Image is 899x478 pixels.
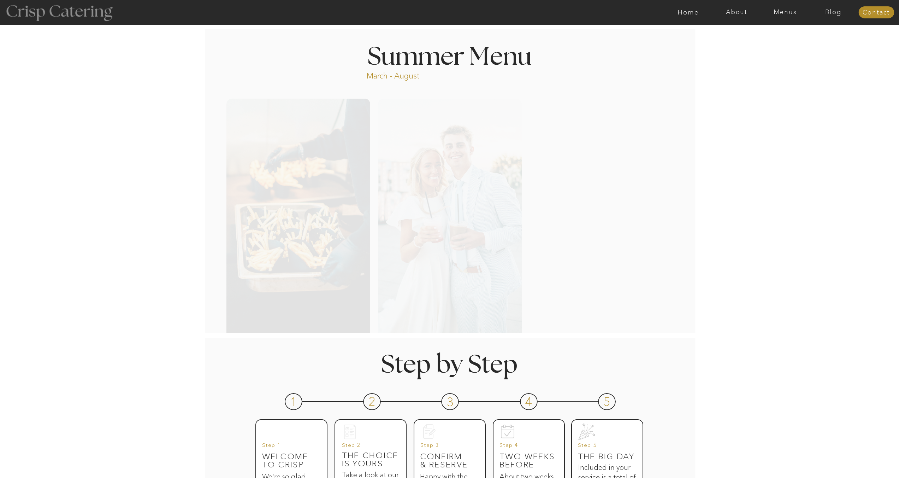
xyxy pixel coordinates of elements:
[809,9,858,16] a: Blog
[664,9,712,16] a: Home
[351,45,548,66] h1: Summer Menu
[420,442,474,452] h3: Step 3
[290,396,298,406] h3: 1
[578,453,636,462] h3: The big day
[420,453,485,472] h3: Confirm & reserve
[351,353,548,374] h1: Step by Step
[342,451,400,461] h3: The Choice is yours
[367,71,464,79] p: March - August
[578,442,631,452] h3: Step 5
[342,442,395,452] h3: Step 2
[525,396,533,406] h3: 4
[499,453,557,462] h3: Two weeks before
[712,9,761,16] a: About
[262,442,315,452] h3: Step 1
[858,9,894,16] a: Contact
[603,396,611,406] h3: 5
[499,442,553,452] h3: Step 4
[761,9,809,16] a: Menus
[262,453,320,462] h3: Welcome to Crisp
[368,395,377,405] h3: 2
[446,396,455,406] h3: 3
